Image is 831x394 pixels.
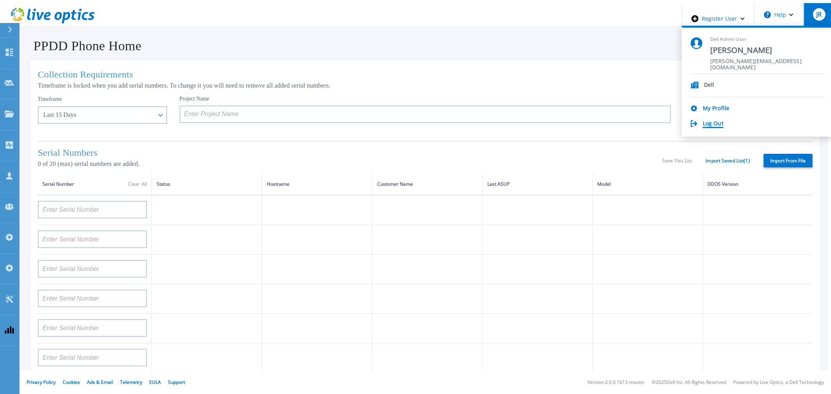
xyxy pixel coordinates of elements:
[764,154,813,167] label: Import From File
[593,174,703,195] th: Model
[38,96,62,102] label: Timeframe
[482,174,593,195] th: Last ASUP
[63,379,80,385] a: Cookies
[23,39,141,53] h1: PPDD Phone Home
[26,379,56,385] a: Privacy Policy
[703,120,723,128] a: Log Out
[38,230,147,248] input: Enter Serial Number
[755,3,803,26] button: Help
[180,96,210,102] label: Project Name
[703,105,729,113] a: My Profile
[38,82,813,89] p: Timeframe is locked when you add serial numbers. To change it you will need to remove all added s...
[38,148,662,158] h1: Serial Numbers
[38,201,147,218] input: Enter Serial Number
[38,349,147,366] input: Enter Serial Number
[682,3,754,34] div: Register User
[710,45,825,56] span: [PERSON_NAME]
[43,111,153,118] div: Last 15 Days
[38,290,147,307] input: Enter Serial Number
[706,158,750,164] a: Import Saved List ( 1 )
[652,380,726,385] li: © 2025 Dell Inc. All Rights Reserved
[38,319,147,337] input: Enter Serial Number
[704,82,715,89] p: Dell
[120,379,142,385] a: Telemetry
[42,180,147,188] div: Serial Number
[87,379,113,385] a: Ads & Email
[180,106,671,123] input: Enter Project Name
[149,379,161,385] a: EULA
[710,58,825,65] span: [PERSON_NAME][EMAIL_ADDRESS][DOMAIN_NAME]
[816,11,822,18] span: JR
[703,174,813,195] th: DDOS Version
[710,36,825,43] span: Dell Admin User
[38,160,662,167] p: 0 of 20 (max) serial numbers are added.
[152,174,262,195] th: Status
[372,174,482,195] th: Customer Name
[733,380,824,385] li: Powered by Live Optics, a Dell Technology
[38,260,147,278] input: Enter Serial Number
[262,174,372,195] th: Hostname
[38,69,813,80] h1: Collection Requirements
[168,379,185,385] a: Support
[588,380,645,385] li: Version: 2.0.0.1613-master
